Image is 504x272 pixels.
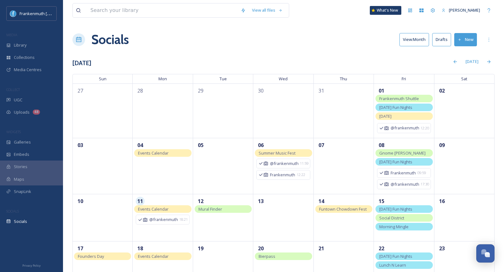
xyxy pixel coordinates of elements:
[196,197,205,206] span: 12
[256,244,265,253] span: 20
[193,74,253,83] span: Tue
[379,150,426,156] span: Gnome [PERSON_NAME]
[270,172,295,178] span: Frankenmuth
[379,159,412,165] span: [DATE] Fun Nights
[196,86,205,95] span: 29
[10,10,16,17] img: Social%20Media%20PFP%202025.jpg
[91,30,129,49] a: Socials
[22,261,41,269] a: Privacy Policy
[14,189,31,195] span: SnapLink
[6,209,19,213] span: SOCIALS
[72,74,133,83] span: Sun
[314,74,374,83] span: Thu
[72,59,91,68] h3: [DATE]
[270,161,298,167] span: @frankenmuth
[14,151,29,157] span: Embeds
[377,141,386,150] span: 08
[196,141,205,150] span: 05
[14,109,30,115] span: Uploads
[317,244,326,253] span: 21
[14,164,27,170] span: Stories
[136,197,145,206] span: 11
[14,97,22,103] span: UGC
[377,86,386,95] span: 01
[379,113,392,119] span: [DATE]
[379,96,419,109] span: Frankenmuth Shuttle Starts
[87,3,238,17] input: Search your library
[14,54,35,60] span: Collections
[432,33,454,46] a: Drafts
[14,139,31,145] span: Galleries
[249,4,286,16] a: View all files
[78,253,104,259] span: Founders Day
[379,105,412,110] span: [DATE] Fun Nights
[14,67,42,73] span: Media Centres
[319,206,367,212] span: Funtown Chowdown Fest
[391,181,419,187] span: @frankenmuth
[438,86,446,95] span: 02
[317,197,326,206] span: 14
[20,10,67,16] span: Frankenmuth [US_STATE]
[391,125,419,131] span: @frankenmuth
[432,33,451,46] button: Drafts
[317,141,326,150] span: 07
[6,32,17,37] span: MEDIA
[379,224,409,229] span: Morning Mingle
[421,126,429,131] span: 12:20
[317,86,326,95] span: 31
[138,206,169,212] span: Events Calendar
[6,87,20,92] span: COLLECT
[76,86,85,95] span: 27
[149,217,178,223] span: @frankenmuth
[449,7,480,13] span: [PERSON_NAME]
[454,33,477,46] button: New
[462,55,482,68] div: [DATE]
[6,129,21,134] span: WIDGETS
[22,263,41,268] span: Privacy Policy
[136,244,145,253] span: 18
[421,182,429,187] span: 17:30
[297,172,305,178] span: 12:22
[391,170,416,176] span: Frankenmuth
[136,86,145,95] span: 28
[377,244,386,253] span: 22
[379,253,412,259] span: [DATE] Fun Nights
[379,215,404,221] span: Social District
[259,150,295,156] span: Summer Music Fest
[438,244,446,253] span: 23
[76,244,85,253] span: 17
[179,217,188,222] span: 18:21
[14,176,24,182] span: Maps
[253,74,313,83] span: Wed
[76,197,85,206] span: 10
[434,74,495,83] span: Sat
[438,197,446,206] span: 16
[379,206,412,212] span: [DATE] Fun Nights
[138,150,169,156] span: Events Calendar
[14,42,26,48] span: Library
[374,74,434,83] span: Fri
[256,141,265,150] span: 06
[138,253,169,259] span: Events Calendar
[417,170,426,176] span: 09:59
[379,262,406,268] span: Lunch N Learn
[399,33,429,46] button: View:Month
[14,218,27,224] span: Socials
[438,4,483,16] a: [PERSON_NAME]
[196,244,205,253] span: 19
[438,141,446,150] span: 09
[76,141,85,150] span: 03
[476,244,495,263] button: Open Chat
[370,6,401,15] a: What's New
[136,141,145,150] span: 04
[377,197,386,206] span: 15
[33,110,40,115] div: 48
[256,197,265,206] span: 13
[259,253,275,259] span: Bierpass
[256,86,265,95] span: 30
[300,161,308,166] span: 11:59
[198,206,222,212] span: Mural Finder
